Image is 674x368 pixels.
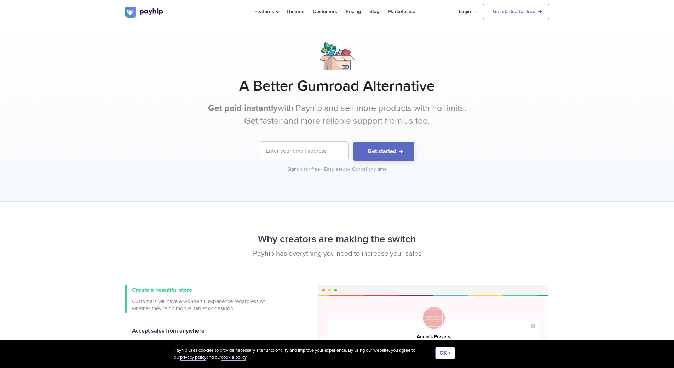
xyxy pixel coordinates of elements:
[287,166,323,173] div: Signup for free
[324,166,351,173] div: Easy setup
[254,9,278,15] span: Features
[260,142,348,160] input: Enter your email address
[353,142,414,161] button: Get started
[483,4,549,19] a: Get started for free
[180,355,206,361] a: privacy policy
[221,355,246,361] a: cookie policy
[174,347,435,361] div: Payhip uses cookies to provide necessary site functionality and improve your experience. By using...
[352,166,387,173] div: Cancel any time
[125,230,549,249] h2: Why creators are making the switch
[204,102,470,127] p: with Payhip and sell more products with no limits. Get faster and more reliable support from us too.
[435,347,455,359] button: OK
[319,42,355,70] img: box.png
[125,77,549,95] h1: A Better Gumroad Alternative
[348,166,350,172] span: •
[125,249,549,259] p: Payhip has everything you need to increase your sales
[208,103,278,113] b: Get paid instantly
[320,166,322,172] span: •
[125,7,164,18] img: logo.svg
[132,287,192,294] span: Create a beautiful store
[125,326,266,354] a: Accept sales from anywhere Customers can buy from your website or use Payhip as your own website....
[132,339,266,353] span: Customers can buy from your website or use Payhip as your own website. No technical headaches.
[125,285,266,313] a: Create a beautiful store Customers will have a wonderful experience regardless of whether they're...
[132,298,266,312] span: Customers will have a wonderful experience regardless of whether they're on mobile, tablet or des...
[132,327,204,334] span: Accept sales from anywhere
